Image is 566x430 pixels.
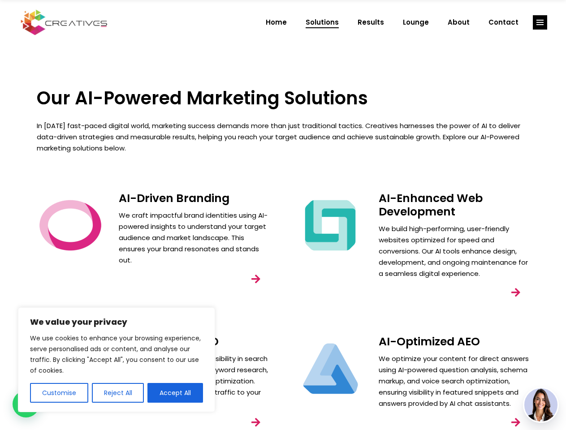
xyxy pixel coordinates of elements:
span: Contact [488,11,518,34]
a: Contact [479,11,528,34]
a: AI-Driven Branding [119,190,229,206]
button: Accept All [147,383,203,403]
a: link [503,280,528,305]
p: We optimize your content for direct answers using AI-powered question analysis, schema markup, an... [379,353,530,409]
p: We use cookies to enhance your browsing experience, serve personalised ads or content, and analys... [30,333,203,376]
span: Results [358,11,384,34]
h3: Our AI-Powered Marketing Solutions [37,87,530,109]
span: Lounge [403,11,429,34]
p: We build high-performing, user-friendly websites optimized for speed and conversions. Our AI tool... [379,223,530,279]
a: Lounge [393,11,438,34]
p: We craft impactful brand identities using AI-powered insights to understand your target audience ... [119,210,270,266]
img: Creatives | Solutions [297,335,364,402]
span: About [448,11,470,34]
a: Solutions [296,11,348,34]
img: Creatives | Solutions [37,192,104,259]
p: In [DATE] fast-paced digital world, marketing success demands more than just traditional tactics.... [37,120,530,154]
a: link [243,267,268,292]
a: link [533,15,547,30]
a: Home [256,11,296,34]
img: Creatives [19,9,109,36]
button: Customise [30,383,88,403]
a: Results [348,11,393,34]
a: AI-Optimized AEO [379,334,480,349]
img: Creatives | Solutions [297,192,364,259]
span: Solutions [306,11,339,34]
img: agent [524,388,557,421]
p: We value your privacy [30,317,203,327]
span: Home [266,11,287,34]
a: AI-Enhanced Web Development [379,190,483,219]
button: Reject All [92,383,144,403]
div: We value your privacy [18,307,215,412]
a: About [438,11,479,34]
